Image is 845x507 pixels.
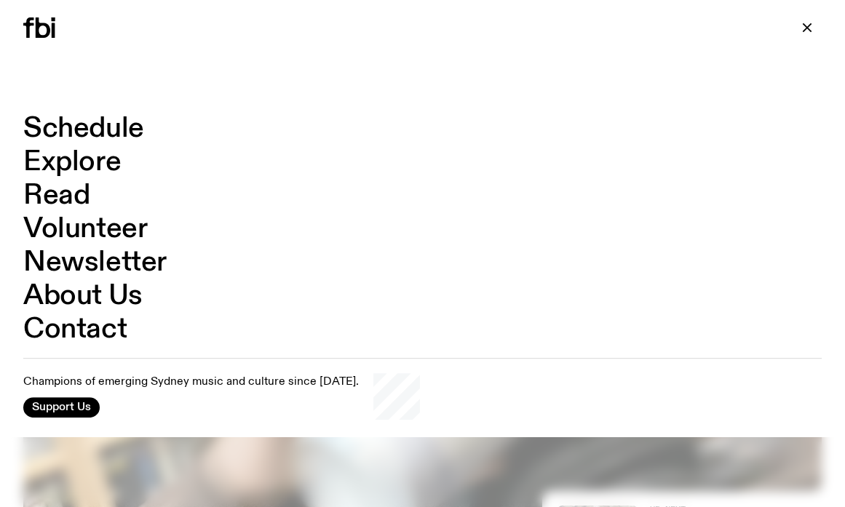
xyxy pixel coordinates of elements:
[23,282,143,310] a: About Us
[32,401,91,414] span: Support Us
[23,115,144,143] a: Schedule
[23,215,147,243] a: Volunteer
[23,182,90,209] a: Read
[23,397,100,418] button: Support Us
[23,316,127,343] a: Contact
[23,148,121,176] a: Explore
[23,376,359,390] p: Champions of emerging Sydney music and culture since [DATE].
[23,249,167,276] a: Newsletter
